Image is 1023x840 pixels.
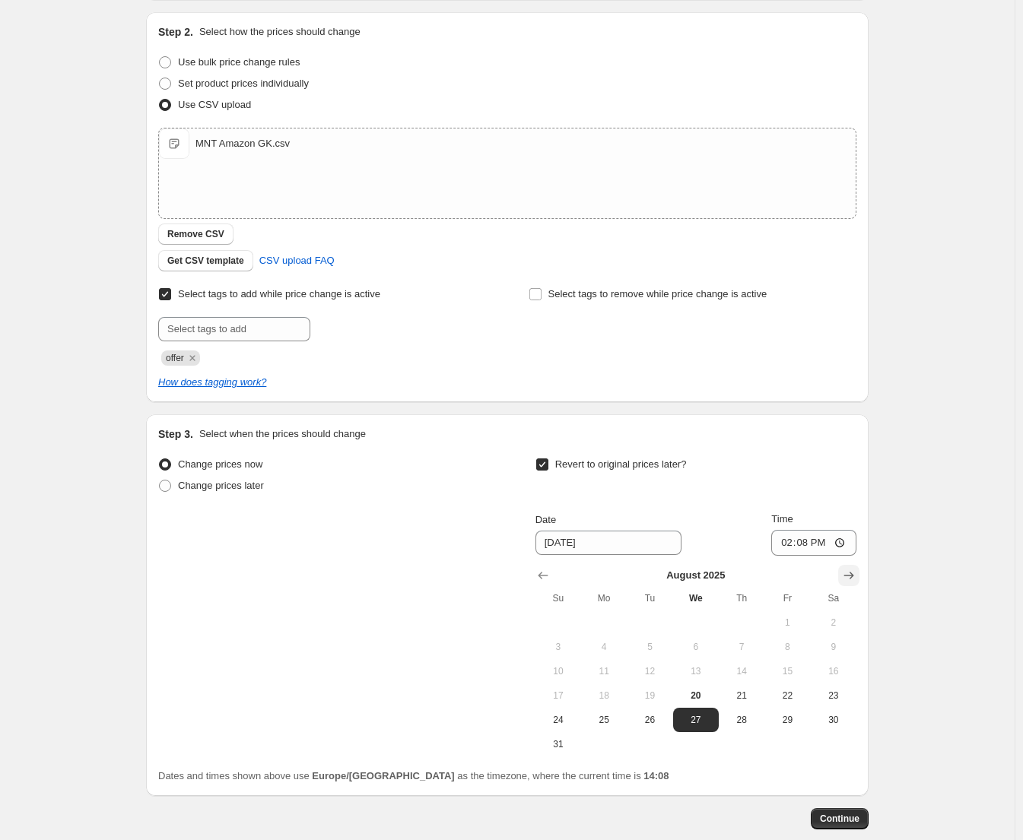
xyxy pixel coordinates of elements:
button: Wednesday August 27 2025 [673,708,719,732]
button: Tuesday August 5 2025 [627,635,672,659]
button: Sunday August 31 2025 [535,732,581,756]
span: Change prices now [178,458,262,470]
span: Select tags to remove while price change is active [548,288,767,300]
span: 24 [542,714,575,726]
input: 12:00 [771,530,856,556]
p: Select how the prices should change [199,24,361,40]
p: Select when the prices should change [199,426,366,442]
span: 25 [587,714,621,726]
span: 15 [770,665,804,677]
button: Get CSV template [158,250,253,271]
button: Friday August 15 2025 [764,659,810,683]
span: Get CSV template [167,255,244,267]
span: 31 [542,738,575,750]
b: Europe/[GEOGRAPHIC_DATA] [312,770,454,781]
span: 28 [725,714,758,726]
button: Show previous month, July 2025 [532,565,554,586]
span: Continue [820,813,859,825]
span: 3 [542,641,575,653]
span: 13 [679,665,713,677]
button: Thursday August 14 2025 [719,659,764,683]
span: Set product prices individually [178,78,309,89]
th: Saturday [811,586,856,610]
span: 5 [633,641,666,653]
span: 17 [542,689,575,702]
span: Tu [633,592,666,604]
button: Tuesday August 19 2025 [627,683,672,708]
button: Friday August 1 2025 [764,610,810,635]
th: Monday [581,586,627,610]
span: 16 [817,665,850,677]
button: Remove offer [186,351,199,365]
span: CSV upload FAQ [259,253,335,268]
button: Thursday August 28 2025 [719,708,764,732]
button: Friday August 22 2025 [764,683,810,708]
span: Remove CSV [167,228,224,240]
span: 12 [633,665,666,677]
span: 8 [770,641,804,653]
button: Monday August 25 2025 [581,708,627,732]
h2: Step 2. [158,24,193,40]
span: 4 [587,641,621,653]
span: 11 [587,665,621,677]
button: Friday August 29 2025 [764,708,810,732]
th: Thursday [719,586,764,610]
span: 2 [817,617,850,629]
button: Wednesday August 6 2025 [673,635,719,659]
th: Sunday [535,586,581,610]
span: We [679,592,713,604]
button: Saturday August 30 2025 [811,708,856,732]
th: Tuesday [627,586,672,610]
button: Thursday August 21 2025 [719,683,764,708]
span: Use bulk price change rules [178,56,300,68]
button: Saturday August 16 2025 [811,659,856,683]
span: Use CSV upload [178,99,251,110]
span: 10 [542,665,575,677]
span: 9 [817,641,850,653]
th: Wednesday [673,586,719,610]
span: 26 [633,714,666,726]
span: Dates and times shown above use as the timezone, where the current time is [158,770,669,781]
th: Friday [764,586,810,610]
button: Saturday August 23 2025 [811,683,856,708]
span: 22 [770,689,804,702]
button: Monday August 4 2025 [581,635,627,659]
button: Remove CSV [158,223,234,245]
span: 30 [817,714,850,726]
span: 14 [725,665,758,677]
span: 19 [633,689,666,702]
span: Fr [770,592,804,604]
span: Time [771,513,793,525]
span: 20 [679,689,713,702]
span: 6 [679,641,713,653]
b: 14:08 [643,770,669,781]
button: Saturday August 9 2025 [811,635,856,659]
button: Thursday August 7 2025 [719,635,764,659]
button: Sunday August 3 2025 [535,635,581,659]
span: 29 [770,714,804,726]
button: Today Wednesday August 20 2025 [673,683,719,708]
button: Saturday August 2 2025 [811,610,856,635]
span: Su [542,592,575,604]
span: 7 [725,641,758,653]
button: Show next month, September 2025 [838,565,859,586]
span: Revert to original prices later? [555,458,687,470]
span: 27 [679,714,713,726]
span: 18 [587,689,621,702]
span: Sa [817,592,850,604]
button: Sunday August 10 2025 [535,659,581,683]
span: Mo [587,592,621,604]
button: Tuesday August 12 2025 [627,659,672,683]
span: 21 [725,689,758,702]
a: CSV upload FAQ [250,249,344,273]
button: Tuesday August 26 2025 [627,708,672,732]
a: How does tagging work? [158,376,266,388]
span: 1 [770,617,804,629]
button: Friday August 8 2025 [764,635,810,659]
span: Change prices later [178,480,264,491]
span: 23 [817,689,850,702]
button: Sunday August 24 2025 [535,708,581,732]
h2: Step 3. [158,426,193,442]
span: Date [535,514,556,525]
